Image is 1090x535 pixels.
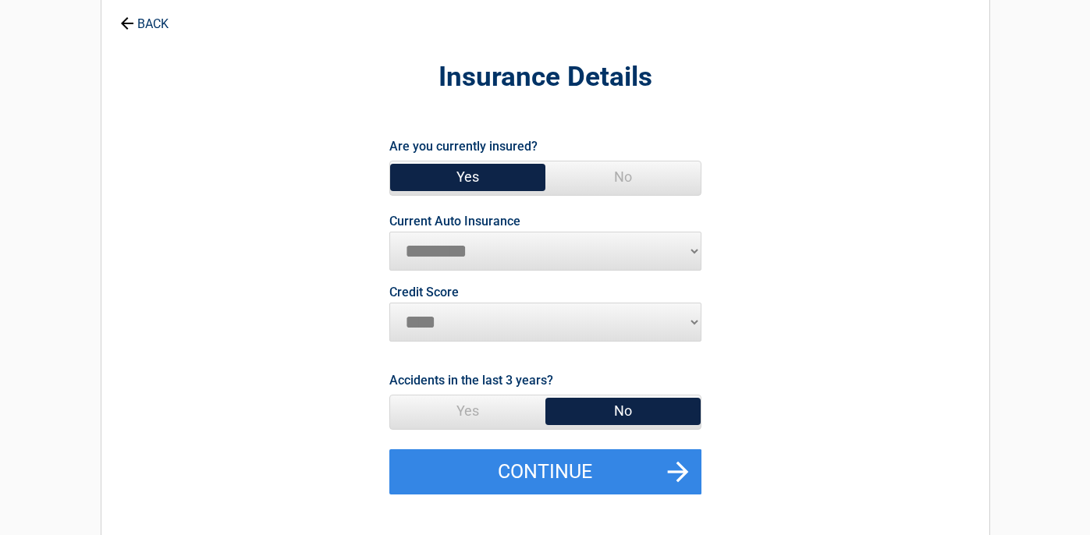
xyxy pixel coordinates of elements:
[389,136,538,157] label: Are you currently insured?
[390,161,545,193] span: Yes
[545,161,701,193] span: No
[390,395,545,427] span: Yes
[389,449,701,494] button: Continue
[117,3,172,30] a: BACK
[389,370,553,391] label: Accidents in the last 3 years?
[389,286,459,299] label: Credit Score
[545,395,701,427] span: No
[187,59,904,96] h2: Insurance Details
[389,215,520,228] label: Current Auto Insurance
